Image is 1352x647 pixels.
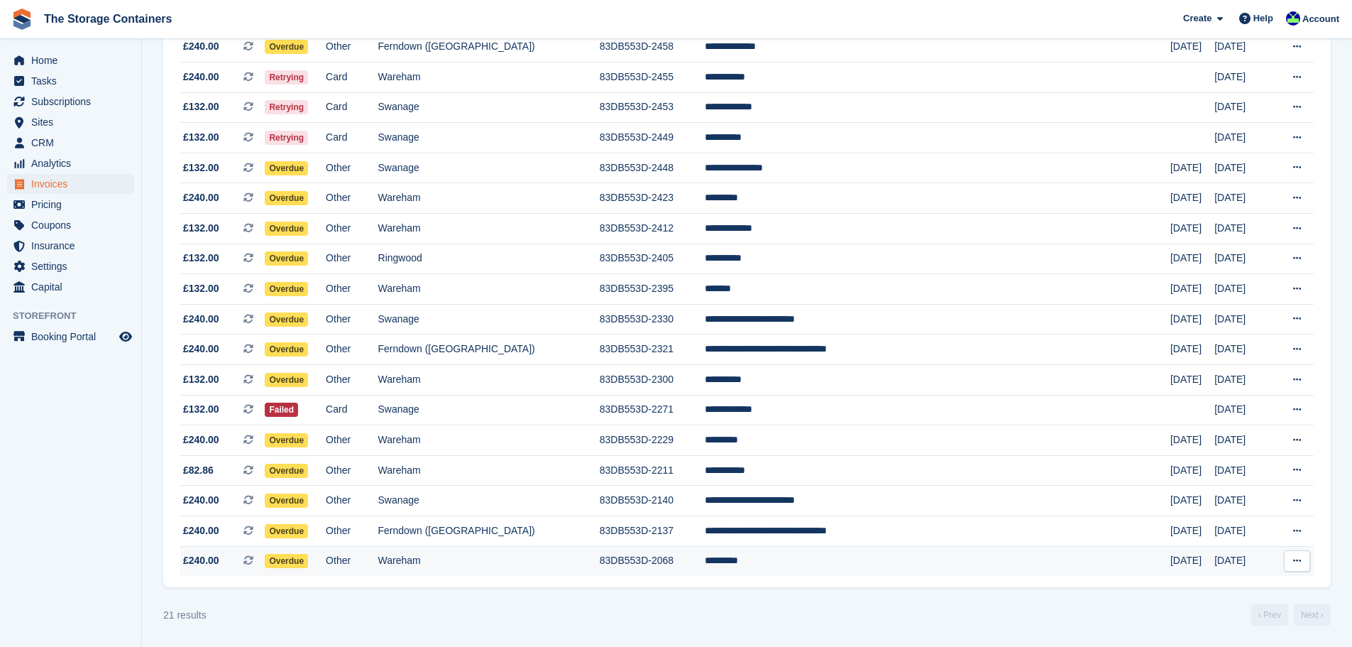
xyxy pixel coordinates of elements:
td: [DATE] [1214,546,1272,576]
td: Other [326,304,378,335]
td: Wareham [378,425,600,456]
span: Overdue [265,282,308,296]
td: 83DB553D-2405 [600,244,705,274]
img: stora-icon-8386f47178a22dfd0bd8f6a31ec36ba5ce8667c1dd55bd0f319d3a0aa187defe.svg [11,9,33,30]
span: CRM [31,133,116,153]
td: Ferndown ([GEOGRAPHIC_DATA]) [378,516,600,546]
td: [DATE] [1170,214,1214,244]
td: 83DB553D-2229 [600,425,705,456]
span: Overdue [265,222,308,236]
td: [DATE] [1170,455,1214,486]
td: 83DB553D-2455 [600,62,705,93]
span: Tasks [31,71,116,91]
a: menu [7,71,134,91]
td: Other [326,32,378,62]
td: [DATE] [1214,365,1272,396]
td: [DATE] [1214,153,1272,183]
td: [DATE] [1214,32,1272,62]
td: Other [326,455,378,486]
td: Wareham [378,546,600,576]
span: Help [1253,11,1273,26]
td: [DATE] [1214,304,1272,335]
span: Overdue [265,342,308,357]
td: Card [326,62,378,93]
span: Failed [265,403,298,417]
td: 83DB553D-2449 [600,123,705,153]
span: Overdue [265,251,308,266]
td: Other [326,274,378,305]
td: [DATE] [1170,274,1214,305]
td: [DATE] [1170,335,1214,365]
span: £132.00 [183,251,219,266]
td: 83DB553D-2321 [600,335,705,365]
a: The Storage Containers [38,7,177,31]
td: Wareham [378,62,600,93]
span: Insurance [31,236,116,256]
td: [DATE] [1170,486,1214,516]
span: Overdue [265,191,308,205]
span: £132.00 [183,99,219,114]
img: Stacy Williams [1286,11,1300,26]
td: Other [326,183,378,214]
td: Card [326,395,378,425]
td: [DATE] [1214,274,1272,305]
span: Overdue [265,554,308,568]
a: menu [7,112,134,132]
span: Invoices [31,174,116,194]
a: Next [1294,604,1331,626]
td: 83DB553D-2068 [600,546,705,576]
td: Other [326,425,378,456]
a: menu [7,277,134,297]
span: Account [1302,12,1339,26]
span: Retrying [265,131,308,145]
a: menu [7,327,134,347]
td: Swanage [378,486,600,516]
span: Subscriptions [31,92,116,112]
span: Overdue [265,312,308,327]
td: Ferndown ([GEOGRAPHIC_DATA]) [378,335,600,365]
td: Other [326,335,378,365]
a: menu [7,256,134,276]
a: menu [7,195,134,214]
td: 83DB553D-2395 [600,274,705,305]
span: Pricing [31,195,116,214]
span: £132.00 [183,161,219,175]
td: [DATE] [1214,92,1272,123]
td: Wareham [378,365,600,396]
td: Swanage [378,92,600,123]
td: Other [326,546,378,576]
td: [DATE] [1170,425,1214,456]
td: [DATE] [1214,516,1272,546]
td: 83DB553D-2137 [600,516,705,546]
span: £240.00 [183,433,219,447]
td: [DATE] [1214,183,1272,214]
a: menu [7,92,134,112]
td: 83DB553D-2412 [600,214,705,244]
span: £240.00 [183,190,219,205]
td: Other [326,516,378,546]
td: Wareham [378,214,600,244]
td: [DATE] [1170,365,1214,396]
a: menu [7,215,134,235]
td: [DATE] [1170,153,1214,183]
span: Overdue [265,161,308,175]
td: Ringwood [378,244,600,274]
td: Other [326,153,378,183]
span: Overdue [265,433,308,447]
td: Swanage [378,153,600,183]
td: Other [326,486,378,516]
td: [DATE] [1214,244,1272,274]
td: 83DB553D-2211 [600,455,705,486]
span: Storefront [13,309,141,323]
span: Overdue [265,524,308,538]
td: [DATE] [1170,304,1214,335]
a: menu [7,153,134,173]
td: 83DB553D-2453 [600,92,705,123]
span: Settings [31,256,116,276]
td: Swanage [378,123,600,153]
td: [DATE] [1214,335,1272,365]
span: £240.00 [183,39,219,54]
span: Retrying [265,100,308,114]
span: £240.00 [183,70,219,85]
span: Retrying [265,70,308,85]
